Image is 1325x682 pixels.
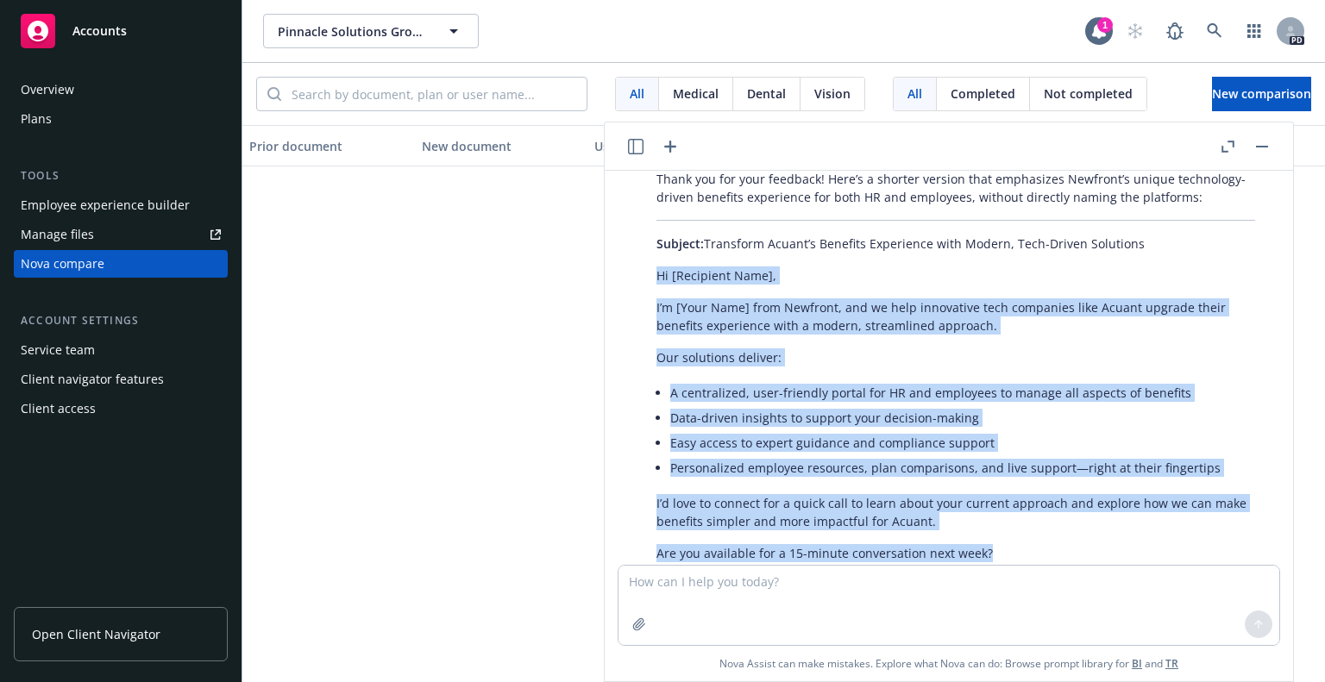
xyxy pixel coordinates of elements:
div: Plans [21,105,52,133]
li: Easy access to expert guidance and compliance support [670,430,1255,455]
a: Employee experience builder [14,191,228,219]
button: User [587,125,717,166]
li: Personalized employee resources, plan comparisons, and live support—right at their fingertips [670,455,1255,480]
span: Vision [814,84,851,103]
span: Not completed [1044,84,1133,103]
div: Employee experience builder [21,191,190,219]
a: Client access [14,395,228,422]
a: Service team [14,336,228,364]
p: I’d love to connect for a quick call to learn about your current approach and explore how we can ... [656,494,1255,530]
a: Manage files [14,221,228,248]
a: TR [1165,656,1178,671]
div: Prior document [249,137,408,155]
a: BI [1132,656,1142,671]
span: Pinnacle Solutions Group [278,22,427,41]
input: Search by document, plan or user name... [281,78,587,110]
li: A centralized, user-friendly portal for HR and employees to manage all aspects of benefits [670,380,1255,405]
p: Thank you for your feedback! Here’s a shorter version that emphasizes Newfront’s unique technolog... [656,170,1255,206]
span: New comparison [1212,85,1311,102]
span: Medical [673,84,719,103]
span: All [630,84,644,103]
a: Start snowing [1118,14,1152,48]
div: Overview [21,76,74,103]
a: Report a Bug [1158,14,1192,48]
div: Nova compare [21,250,104,278]
p: Are you available for a 15-minute conversation next week? [656,544,1255,562]
span: Open Client Navigator [32,625,160,643]
span: All [907,84,922,103]
div: Service team [21,336,95,364]
span: Accounts [72,24,127,38]
svg: Search [267,87,281,101]
li: Data-driven insights to support your decision-making [670,405,1255,430]
span: Dental [747,84,786,103]
a: Client navigator features [14,366,228,393]
button: Pinnacle Solutions Group [263,14,479,48]
p: Our solutions deliver: [656,348,1255,366]
span: Completed [951,84,1015,103]
button: Prior document [242,125,415,166]
div: 1 [1097,17,1113,33]
div: Account settings [14,312,228,329]
a: Plans [14,105,228,133]
div: Client navigator features [21,366,164,393]
a: Accounts [14,7,228,55]
a: Overview [14,76,228,103]
a: Search [1197,14,1232,48]
div: Client access [21,395,96,422]
button: New comparison [1212,77,1311,111]
a: Switch app [1237,14,1272,48]
a: Nova compare [14,250,228,278]
span: Nova Assist can make mistakes. Explore what Nova can do: Browse prompt library for and [719,646,1178,681]
p: Transform Acuant’s Benefits Experience with Modern, Tech-Driven Solutions [656,235,1255,253]
div: New document [422,137,581,155]
div: Manage files [21,221,94,248]
span: Subject: [656,235,704,252]
p: I’m [Your Name] from Newfront, and we help innovative tech companies like Acuant upgrade their be... [656,298,1255,335]
div: Tools [14,167,228,185]
p: Hi [Recipient Name], [656,266,1255,285]
div: User [594,137,710,155]
button: New document [415,125,587,166]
